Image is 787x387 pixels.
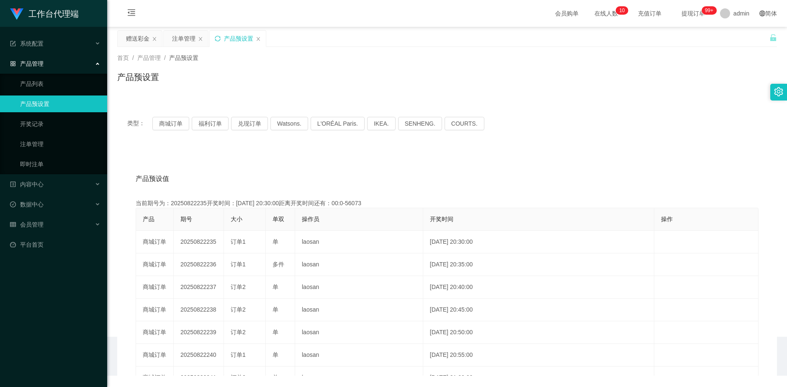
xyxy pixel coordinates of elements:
[136,344,174,366] td: 商城订单
[180,216,192,222] span: 期号
[10,221,44,228] span: 会员管理
[10,41,16,46] i: 图标: form
[143,216,154,222] span: 产品
[311,117,365,130] button: L'ORÉAL Paris.
[20,116,100,132] a: 开奖记录
[114,357,780,366] div: 2021
[172,31,195,46] div: 注单管理
[273,306,278,313] span: 单
[198,36,203,41] i: 图标: close
[136,231,174,253] td: 商城订单
[10,61,16,67] i: 图标: appstore-o
[117,54,129,61] span: 首页
[117,0,146,27] i: 图标: menu-fold
[774,87,783,96] i: 图标: setting
[256,36,261,41] i: 图标: close
[295,321,423,344] td: laosan
[702,6,717,15] sup: 927
[295,253,423,276] td: laosan
[295,299,423,321] td: laosan
[231,306,246,313] span: 订单2
[136,299,174,321] td: 商城订单
[174,344,224,366] td: 20250822240
[174,321,224,344] td: 20250822239
[231,238,246,245] span: 订单1
[20,75,100,92] a: 产品列表
[20,136,100,152] a: 注单管理
[231,374,246,381] span: 订单2
[10,201,16,207] i: 图标: check-circle-o
[398,117,442,130] button: SENHENG.
[423,231,654,253] td: [DATE] 20:30:00
[136,276,174,299] td: 商城订单
[231,351,246,358] span: 订单1
[224,31,253,46] div: 产品预设置
[270,117,308,130] button: Watsons.
[445,117,484,130] button: COURTS.
[273,261,284,268] span: 多件
[423,276,654,299] td: [DATE] 20:40:00
[295,344,423,366] td: laosan
[192,117,229,130] button: 福利订单
[273,238,278,245] span: 单
[619,6,622,15] p: 1
[273,374,278,381] span: 单
[28,0,79,27] h1: 工作台代理端
[136,199,759,208] div: 当前期号为：20250822235开奖时间：[DATE] 20:30:00距离开奖时间还有：00:0-56073
[10,181,16,187] i: 图标: profile
[169,54,198,61] span: 产品预设置
[215,36,221,41] i: 图标: sync
[137,54,161,61] span: 产品管理
[152,36,157,41] i: 图标: close
[423,321,654,344] td: [DATE] 20:50:00
[174,253,224,276] td: 20250822236
[231,329,246,335] span: 订单2
[10,181,44,188] span: 内容中心
[273,351,278,358] span: 单
[127,117,152,130] span: 类型：
[20,95,100,112] a: 产品预设置
[769,34,777,41] i: 图标: unlock
[231,117,268,130] button: 兑现订单
[273,284,278,290] span: 单
[20,156,100,173] a: 即时注单
[136,253,174,276] td: 商城订单
[10,60,44,67] span: 产品管理
[423,299,654,321] td: [DATE] 20:45:00
[273,216,284,222] span: 单双
[590,10,622,16] span: 在线人数
[616,6,628,15] sup: 10
[423,344,654,366] td: [DATE] 20:55:00
[367,117,396,130] button: IKEA.
[174,276,224,299] td: 20250822237
[295,276,423,299] td: laosan
[174,299,224,321] td: 20250822238
[152,117,189,130] button: 商城订单
[132,54,134,61] span: /
[10,236,100,253] a: 图标: dashboard平台首页
[164,54,166,61] span: /
[677,10,709,16] span: 提现订单
[759,10,765,16] i: 图标: global
[10,222,16,227] i: 图标: table
[273,329,278,335] span: 单
[136,321,174,344] td: 商城订单
[117,71,159,83] h1: 产品预设置
[136,174,169,184] span: 产品预设值
[231,261,246,268] span: 订单1
[295,231,423,253] td: laosan
[174,231,224,253] td: 20250822235
[10,8,23,20] img: logo.9652507e.png
[302,216,319,222] span: 操作员
[10,201,44,208] span: 数据中心
[231,216,242,222] span: 大小
[231,284,246,290] span: 订单2
[661,216,673,222] span: 操作
[634,10,666,16] span: 充值订单
[10,40,44,47] span: 系统配置
[423,253,654,276] td: [DATE] 20:35:00
[126,31,149,46] div: 赠送彩金
[430,216,453,222] span: 开奖时间
[10,10,79,17] a: 工作台代理端
[622,6,625,15] p: 0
